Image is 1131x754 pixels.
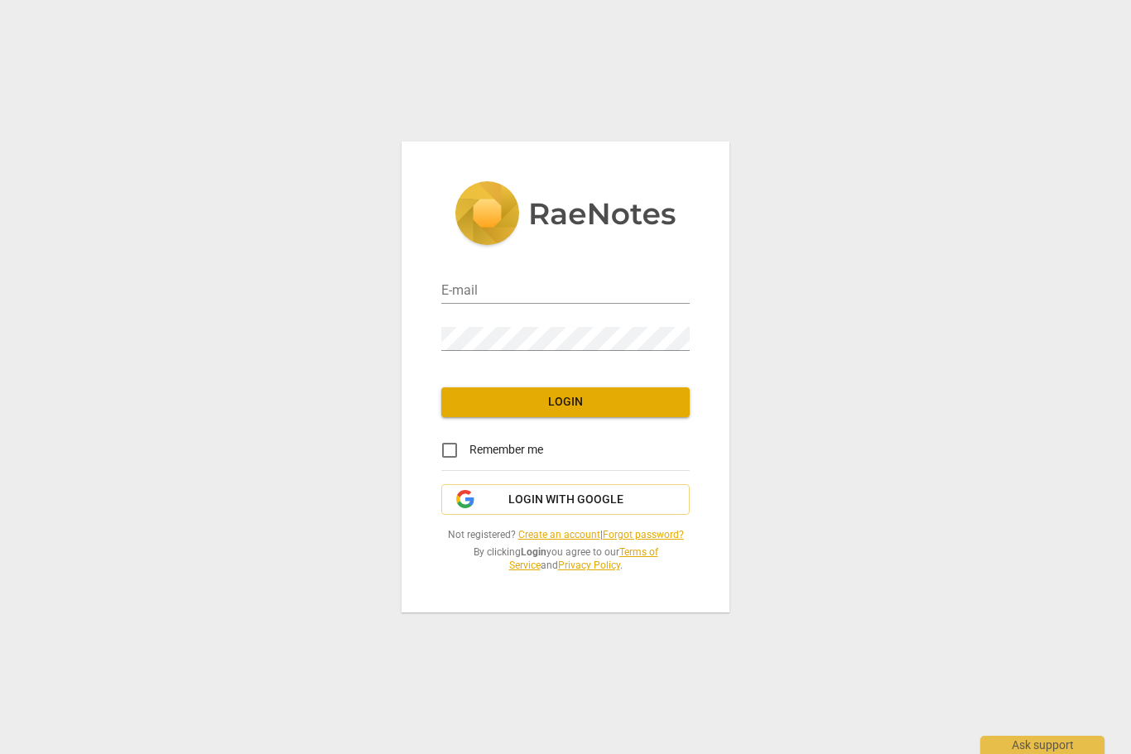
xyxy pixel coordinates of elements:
b: Login [521,546,546,558]
button: Login with Google [441,484,690,516]
a: Forgot password? [603,529,684,540]
button: Login [441,387,690,417]
span: By clicking you agree to our and . [441,545,690,573]
div: Ask support [980,736,1105,754]
span: Login with Google [508,492,623,508]
a: Create an account [518,529,600,540]
span: Not registered? | [441,528,690,542]
a: Terms of Service [509,546,658,572]
img: 5ac2273c67554f335776073100b6d88f.svg [455,181,676,249]
span: Login [455,394,676,411]
a: Privacy Policy [558,559,620,571]
span: Remember me [469,441,543,459]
